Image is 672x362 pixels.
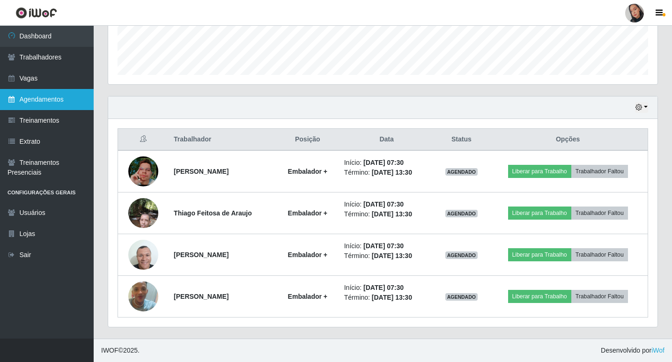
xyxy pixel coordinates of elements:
li: Início: [344,241,429,251]
time: [DATE] 07:30 [363,159,404,166]
a: iWof [651,347,665,354]
span: © 2025 . [101,346,140,355]
button: Liberar para Trabalho [508,290,571,303]
th: Trabalhador [168,129,277,151]
th: Opções [488,129,648,151]
li: Término: [344,209,429,219]
li: Início: [344,158,429,168]
button: Trabalhador Faltou [571,207,628,220]
button: Liberar para Trabalho [508,207,571,220]
th: Posição [277,129,339,151]
time: [DATE] 07:30 [363,284,404,291]
strong: [PERSON_NAME] [174,293,229,300]
span: IWOF [101,347,118,354]
li: Término: [344,251,429,261]
button: Liberar para Trabalho [508,248,571,261]
span: Desenvolvido por [601,346,665,355]
time: [DATE] 13:30 [372,210,412,218]
strong: Embalador + [288,251,327,259]
button: Trabalhador Faltou [571,248,628,261]
strong: Embalador + [288,209,327,217]
span: AGENDADO [445,293,478,301]
th: Status [435,129,488,151]
strong: [PERSON_NAME] [174,251,229,259]
li: Início: [344,283,429,293]
time: [DATE] 07:30 [363,200,404,208]
li: Término: [344,168,429,177]
strong: Thiago Feitosa de Araujo [174,209,252,217]
strong: Embalador + [288,168,327,175]
img: 1736167370317.jpeg [128,240,158,270]
time: [DATE] 13:30 [372,294,412,301]
th: Data [339,129,435,151]
img: 1681861103692.jpeg [128,193,158,233]
button: Trabalhador Faltou [571,290,628,303]
li: Término: [344,293,429,303]
time: [DATE] 13:30 [372,252,412,259]
img: 1734287030319.jpeg [128,270,158,323]
time: [DATE] 07:30 [363,242,404,250]
span: AGENDADO [445,210,478,217]
img: CoreUI Logo [15,7,57,19]
strong: Embalador + [288,293,327,300]
strong: [PERSON_NAME] [174,168,229,175]
li: Início: [344,199,429,209]
button: Liberar para Trabalho [508,165,571,178]
time: [DATE] 13:30 [372,169,412,176]
img: 1673728165855.jpeg [128,145,158,198]
span: AGENDADO [445,251,478,259]
span: AGENDADO [445,168,478,176]
button: Trabalhador Faltou [571,165,628,178]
